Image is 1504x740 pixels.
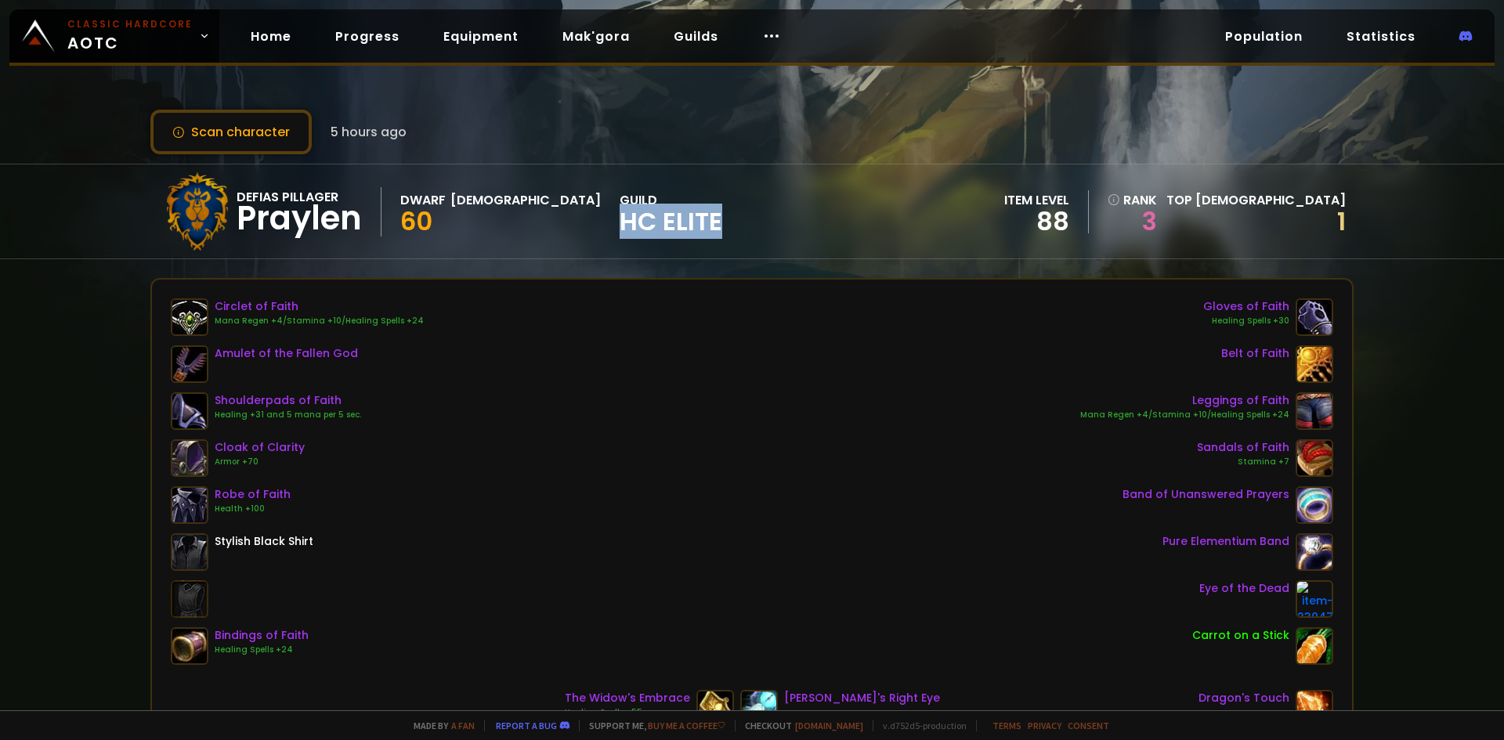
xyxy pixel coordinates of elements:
[400,190,446,210] div: Dwarf
[873,720,967,731] span: v. d752d5 - production
[450,190,601,210] div: [DEMOGRAPHIC_DATA]
[215,392,361,409] div: Shoulderpads of Faith
[404,720,475,731] span: Made by
[1028,720,1061,731] a: Privacy
[1296,392,1333,430] img: item-22513
[1108,190,1157,210] div: rank
[215,533,313,550] div: Stylish Black Shirt
[1296,298,1333,336] img: item-22517
[1337,204,1346,239] a: 1
[696,690,734,727] img: item-22942
[67,17,193,55] span: AOTC
[1004,210,1069,233] div: 88
[1197,456,1289,468] div: Stamina +7
[1068,720,1109,731] a: Consent
[1213,20,1315,52] a: Population
[1195,191,1346,209] span: [DEMOGRAPHIC_DATA]
[431,20,531,52] a: Equipment
[1203,298,1289,315] div: Gloves of Faith
[1004,190,1069,210] div: item level
[1123,486,1289,503] div: Band of Unanswered Prayers
[1198,690,1289,706] div: Dragon's Touch
[215,627,309,644] div: Bindings of Faith
[1296,345,1333,383] img: item-22518
[1296,533,1333,571] img: item-19382
[1203,315,1289,327] div: Healing Spells +30
[1296,580,1333,618] img: item-23047
[9,9,219,63] a: Classic HardcoreAOTC
[1334,20,1428,52] a: Statistics
[171,439,208,477] img: item-21583
[1296,627,1333,665] img: item-11122
[215,456,305,468] div: Armor +70
[331,122,407,142] span: 5 hours ago
[171,392,208,430] img: item-22515
[795,720,863,731] a: [DOMAIN_NAME]
[648,720,725,731] a: Buy me a coffee
[237,187,362,207] div: Defias Pillager
[565,690,690,706] div: The Widow's Embrace
[784,690,940,706] div: [PERSON_NAME]'s Right Eye
[1221,345,1289,362] div: Belt of Faith
[735,720,863,731] span: Checkout
[150,110,312,154] button: Scan character
[496,720,557,731] a: Report a bug
[215,315,424,327] div: Mana Regen +4/Stamina +10/Healing Spells +24
[620,190,722,233] div: guild
[740,690,778,727] img: item-23048
[171,345,208,383] img: item-21712
[1199,580,1289,597] div: Eye of the Dead
[171,627,208,665] img: item-22519
[215,486,291,503] div: Robe of Faith
[1080,392,1289,409] div: Leggings of Faith
[1192,627,1289,644] div: Carrot on a Stick
[323,20,412,52] a: Progress
[1162,533,1289,550] div: Pure Elementium Band
[1197,439,1289,456] div: Sandals of Faith
[215,439,305,456] div: Cloak of Clarity
[1080,409,1289,421] div: Mana Regen +4/Stamina +10/Healing Spells +24
[215,644,309,656] div: Healing Spells +24
[550,20,642,52] a: Mak'gora
[215,503,291,515] div: Health +100
[67,17,193,31] small: Classic Hardcore
[171,533,208,571] img: item-3427
[215,298,424,315] div: Circlet of Faith
[1108,210,1157,233] a: 3
[620,210,722,233] span: HC Elite
[238,20,304,52] a: Home
[1296,486,1333,524] img: item-22939
[579,720,725,731] span: Support me,
[451,720,475,731] a: a fan
[215,345,358,362] div: Amulet of the Fallen God
[171,298,208,336] img: item-22514
[1166,190,1346,210] div: Top
[1296,439,1333,477] img: item-22516
[215,409,361,421] div: Healing +31 and 5 mana per 5 sec.
[1296,690,1333,727] img: item-19367
[565,706,690,719] div: Healing Spells +55
[661,20,731,52] a: Guilds
[237,207,362,230] div: Praylen
[992,720,1021,731] a: Terms
[400,204,432,239] span: 60
[171,486,208,524] img: item-22512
